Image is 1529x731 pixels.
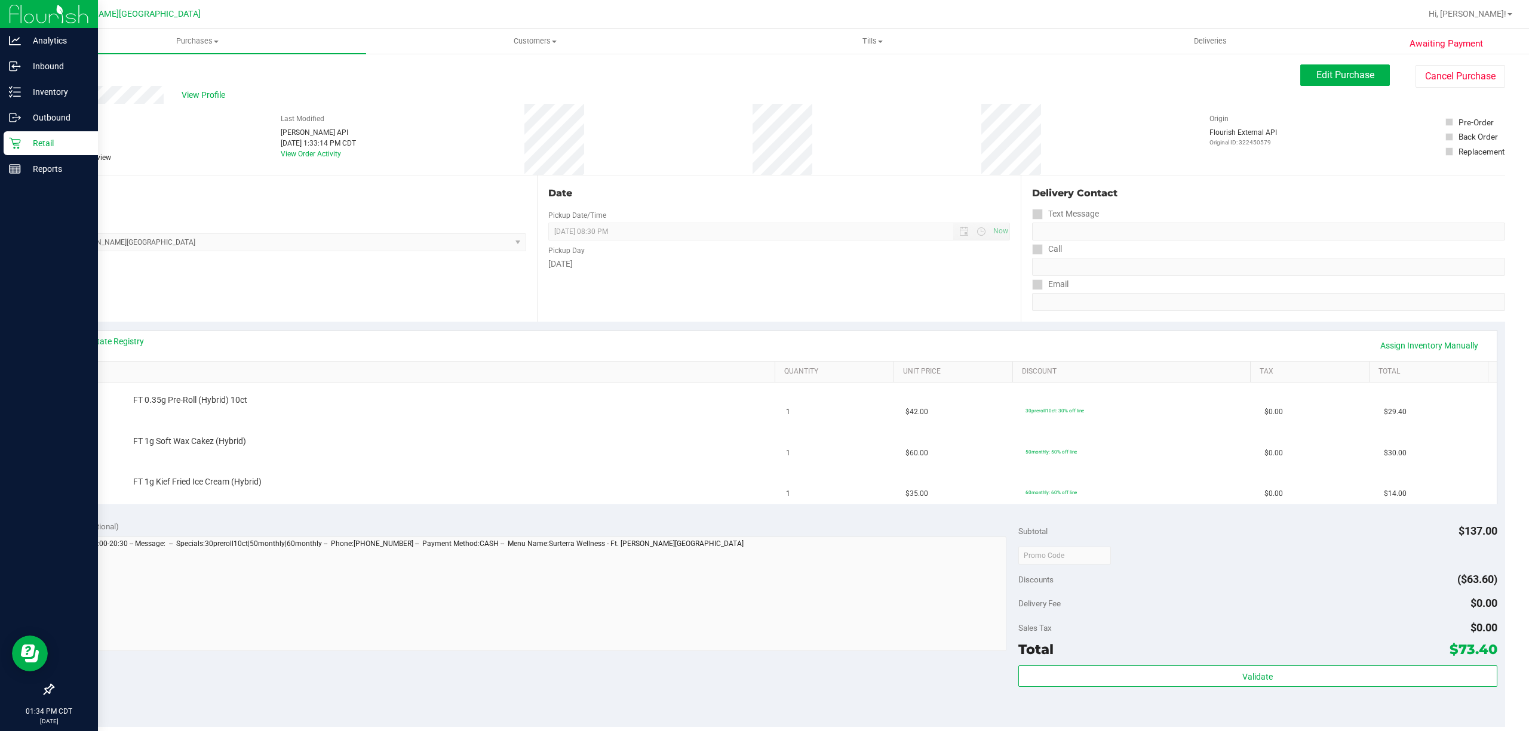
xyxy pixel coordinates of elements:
[786,488,790,499] span: 1
[1032,276,1069,293] label: Email
[21,136,93,150] p: Retail
[1032,223,1505,240] input: Format: (999) 999-9999
[1459,116,1494,128] div: Pre-Order
[9,86,21,98] inline-svg: Inventory
[21,110,93,125] p: Outbound
[1209,138,1277,147] p: Original ID: 322450579
[1300,64,1390,86] button: Edit Purchase
[1429,9,1506,18] span: Hi, [PERSON_NAME]!
[1018,526,1048,536] span: Subtotal
[1018,623,1052,633] span: Sales Tax
[1316,69,1374,81] span: Edit Purchase
[1384,488,1407,499] span: $14.00
[1470,621,1497,634] span: $0.00
[21,162,93,176] p: Reports
[1026,408,1084,414] span: 30preroll10ct: 30% off line
[1018,641,1054,658] span: Total
[53,186,526,201] div: Location
[1032,186,1505,201] div: Delivery Contact
[1457,573,1497,585] span: ($63.60)
[281,113,324,124] label: Last Modified
[704,29,1041,54] a: Tills
[9,163,21,175] inline-svg: Reports
[704,36,1040,47] span: Tills
[1018,599,1061,608] span: Delivery Fee
[1018,665,1497,687] button: Validate
[1032,258,1505,276] input: Format: (999) 999-9999
[72,335,144,347] a: View State Registry
[1378,367,1483,377] a: Total
[70,367,770,377] a: SKU
[1384,448,1407,459] span: $30.00
[9,137,21,149] inline-svg: Retail
[9,112,21,124] inline-svg: Outbound
[21,85,93,99] p: Inventory
[1459,131,1498,143] div: Back Order
[43,9,201,19] span: Ft [PERSON_NAME][GEOGRAPHIC_DATA]
[5,717,93,726] p: [DATE]
[1026,449,1077,455] span: 50monthly: 50% off line
[1450,641,1497,658] span: $73.40
[9,60,21,72] inline-svg: Inbound
[1022,367,1245,377] a: Discount
[1209,127,1277,147] div: Flourish External API
[1459,146,1505,158] div: Replacement
[1459,525,1497,537] span: $137.00
[548,186,1011,201] div: Date
[367,36,703,47] span: Customers
[1026,489,1077,495] span: 60monthly: 60% off line
[12,636,48,671] iframe: Resource center
[29,29,366,54] a: Purchases
[905,488,928,499] span: $35.00
[1264,406,1283,418] span: $0.00
[29,36,366,47] span: Purchases
[1242,672,1273,681] span: Validate
[281,138,356,149] div: [DATE] 1:33:14 PM CDT
[1042,29,1379,54] a: Deliveries
[1264,488,1283,499] span: $0.00
[784,367,889,377] a: Quantity
[133,476,262,488] span: FT 1g Kief Fried Ice Cream (Hybrid)
[548,258,1011,270] div: [DATE]
[1018,547,1111,565] input: Promo Code
[1410,37,1483,51] span: Awaiting Payment
[1384,406,1407,418] span: $29.40
[9,35,21,47] inline-svg: Analytics
[1264,448,1283,459] span: $0.00
[5,706,93,717] p: 01:34 PM CDT
[281,127,356,138] div: [PERSON_NAME] API
[1373,335,1486,356] a: Assign Inventory Manually
[786,406,790,418] span: 1
[1032,240,1062,258] label: Call
[133,394,247,406] span: FT 0.35g Pre-Roll (Hybrid) 10ct
[182,89,229,101] span: View Profile
[366,29,704,54] a: Customers
[1209,113,1229,124] label: Origin
[1178,36,1243,47] span: Deliveries
[905,448,928,459] span: $60.00
[1018,569,1054,590] span: Discounts
[1416,65,1505,88] button: Cancel Purchase
[21,59,93,73] p: Inbound
[281,150,341,158] a: View Order Activity
[903,367,1008,377] a: Unit Price
[1032,205,1099,223] label: Text Message
[548,245,585,256] label: Pickup Day
[786,448,790,459] span: 1
[905,406,928,418] span: $42.00
[1470,597,1497,609] span: $0.00
[548,210,606,221] label: Pickup Date/Time
[133,436,246,447] span: FT 1g Soft Wax Cakez (Hybrid)
[21,33,93,48] p: Analytics
[1260,367,1364,377] a: Tax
